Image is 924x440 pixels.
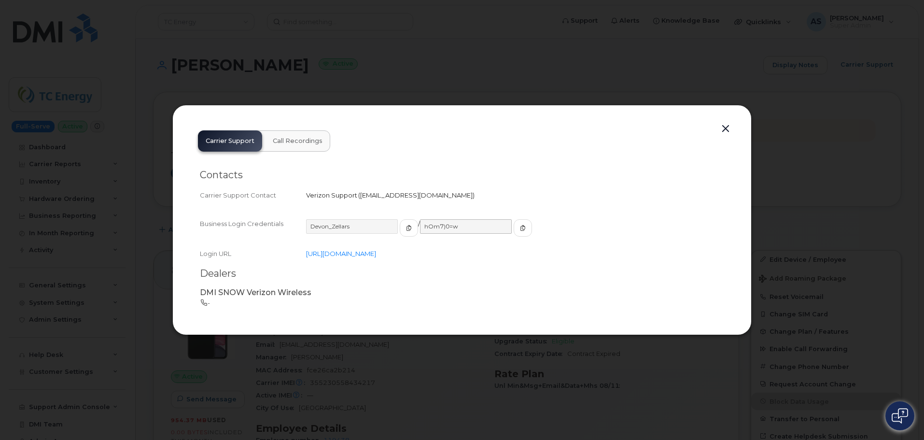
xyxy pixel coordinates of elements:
div: Carrier Support Contact [200,191,306,200]
h2: Contacts [200,169,724,181]
span: [EMAIL_ADDRESS][DOMAIN_NAME] [360,191,473,199]
div: Login URL [200,249,306,258]
p: - [200,298,724,308]
p: DMI SNOW Verizon Wireless [200,287,724,298]
h2: Dealers [200,268,724,280]
div: Business Login Credentials [200,219,306,245]
button: copy to clipboard [400,219,418,237]
img: Open chat [892,408,908,424]
a: [URL][DOMAIN_NAME] [306,250,376,257]
span: Call Recordings [273,137,322,145]
div: / [306,219,724,245]
button: copy to clipboard [514,219,532,237]
span: Verizon Support [306,191,357,199]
